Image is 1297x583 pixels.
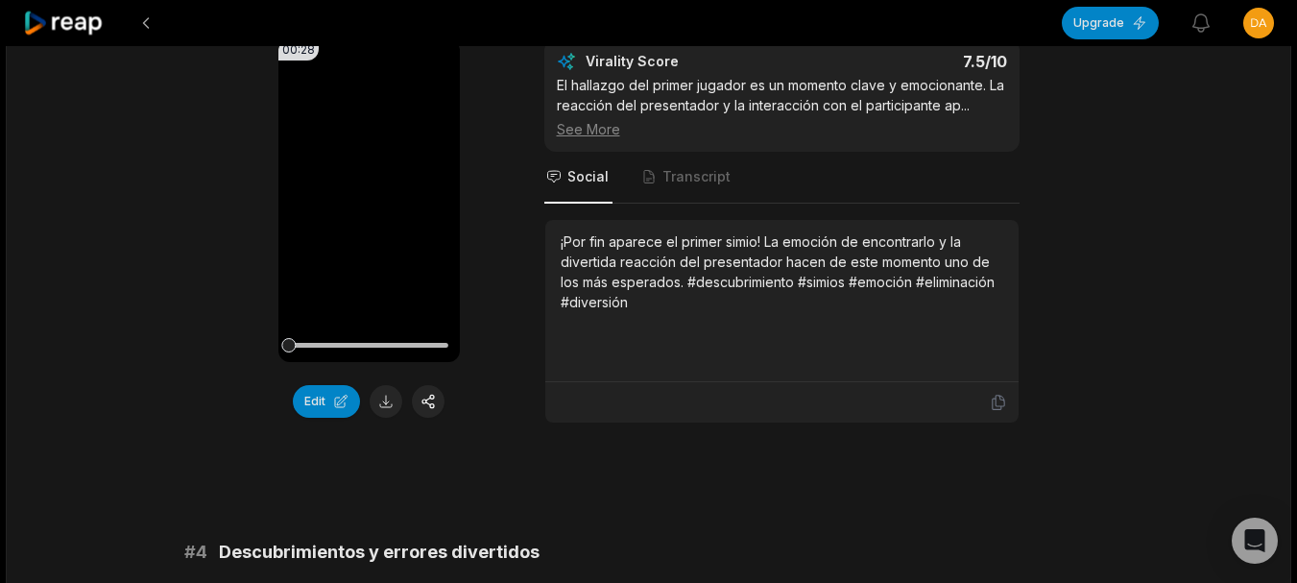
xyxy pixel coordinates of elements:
span: Transcript [662,167,731,186]
span: Social [567,167,609,186]
span: Descubrimientos y errores divertidos [219,539,540,566]
div: Open Intercom Messenger [1232,518,1278,564]
div: El hallazgo del primer jugador es un momento clave y emocionante. La reacción del presentador y l... [557,75,1007,139]
button: Upgrade [1062,7,1159,39]
div: See More [557,119,1007,139]
span: # 4 [184,539,207,566]
div: 7.5 /10 [801,52,1007,71]
button: Edit [293,385,360,418]
div: ¡Por fin aparece el primer simio! La emoción de encontrarlo y la divertida reacción del presentad... [561,231,1003,312]
nav: Tabs [544,152,1020,204]
video: Your browser does not support mp4 format. [278,39,460,362]
div: Virality Score [586,52,792,71]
